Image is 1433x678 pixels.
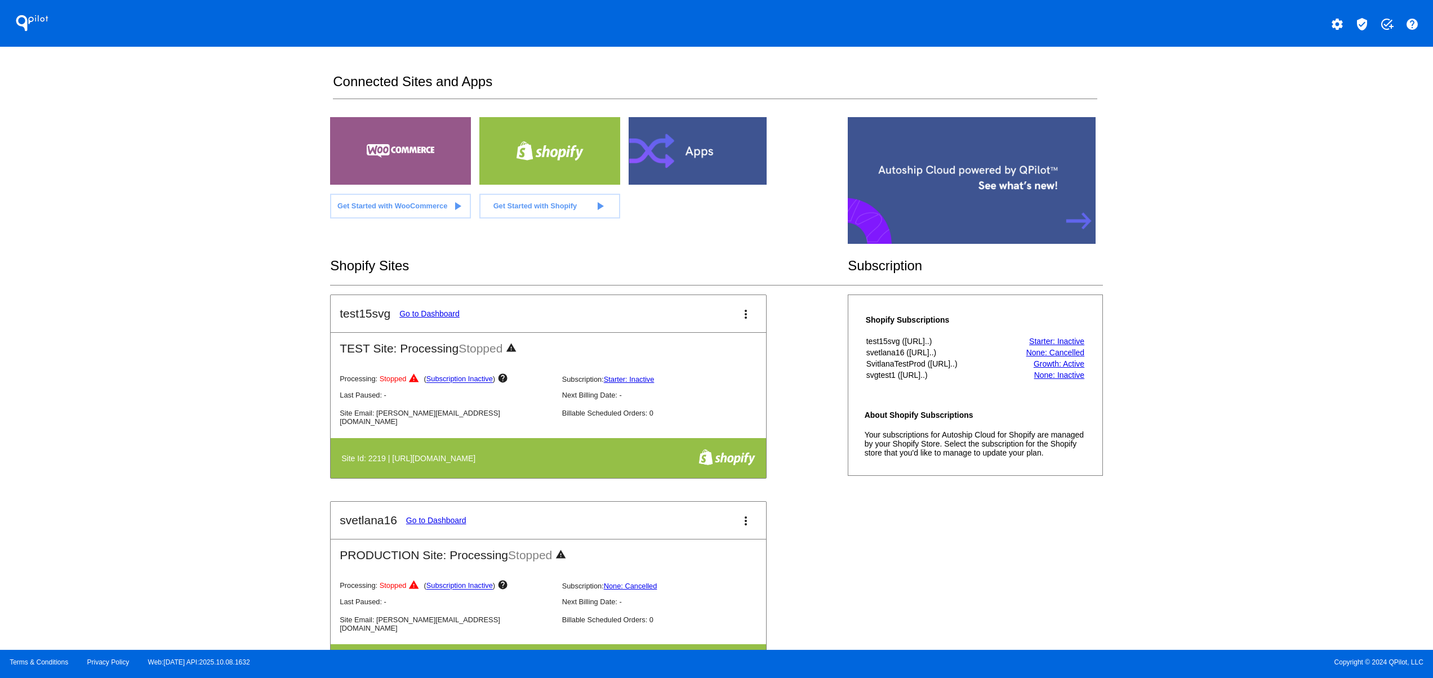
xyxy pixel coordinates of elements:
mat-icon: warning [506,342,519,356]
span: Stopped [380,582,407,590]
a: Starter: Inactive [604,375,655,383]
a: Privacy Policy [87,658,130,666]
mat-icon: warning [408,373,422,386]
a: Go to Dashboard [399,309,460,318]
mat-icon: help [1405,17,1419,31]
a: Growth: Active [1034,359,1084,368]
mat-icon: play_arrow [593,199,607,213]
p: Billable Scheduled Orders: 0 [562,409,775,417]
mat-icon: help [497,579,511,593]
mat-icon: more_vert [739,307,753,321]
a: Get Started with Shopify [479,194,620,218]
a: Web:[DATE] API:2025.10.08.1632 [148,658,250,666]
mat-icon: warning [555,549,569,563]
mat-icon: add_task [1380,17,1394,31]
span: Get Started with WooCommerce [337,202,447,210]
p: Site Email: [PERSON_NAME][EMAIL_ADDRESS][DOMAIN_NAME] [340,615,553,632]
a: Terms & Conditions [10,658,68,666]
span: Get Started with Shopify [493,202,577,210]
a: None: Cancelled [1026,348,1085,357]
a: Subscription Inactive [426,375,493,383]
p: Subscription: [562,375,775,383]
p: Next Billing Date: - [562,391,775,399]
p: Last Paused: - [340,391,553,399]
mat-icon: play_arrow [451,199,464,213]
h2: test15svg [340,307,390,320]
span: Stopped [380,375,407,383]
h2: Shopify Sites [330,258,848,274]
mat-icon: help [497,373,511,386]
th: test15svg ([URL]..) [866,336,999,346]
h2: Subscription [848,258,1103,274]
mat-icon: more_vert [739,514,753,528]
mat-icon: verified_user [1355,17,1369,31]
span: ( ) [424,582,496,590]
span: Stopped [459,342,502,355]
th: svetlana16 ([URL]..) [866,347,999,358]
h1: QPilot [10,12,55,34]
p: Your subscriptions for Autoship Cloud for Shopify are managed by your Shopify Store. Select the s... [865,430,1086,457]
h2: TEST Site: Processing [331,333,766,356]
h2: Connected Sites and Apps [333,74,1097,99]
h4: Site Id: 2219 | [URL][DOMAIN_NAME] [341,454,481,463]
img: f8a94bdc-cb89-4d40-bdcd-a0261eff8977 [698,449,755,466]
p: Site Email: [PERSON_NAME][EMAIL_ADDRESS][DOMAIN_NAME] [340,409,553,426]
a: Subscription Inactive [426,582,493,590]
a: Go to Dashboard [406,516,466,525]
th: svgtest1 ([URL]..) [866,370,999,380]
a: None: Inactive [1034,371,1085,380]
span: ( ) [424,375,496,383]
mat-icon: warning [408,579,422,593]
h2: PRODUCTION Site: Processing [331,539,766,563]
a: Starter: Inactive [1029,337,1084,346]
span: Stopped [508,548,552,561]
p: Processing: [340,579,553,593]
span: Copyright © 2024 QPilot, LLC [726,658,1423,666]
mat-icon: settings [1330,17,1344,31]
h4: About Shopify Subscriptions [865,411,1086,420]
th: SvitlanaTestProd ([URL]..) [866,359,999,369]
p: Last Paused: - [340,597,553,606]
a: Get Started with WooCommerce [330,194,471,218]
h4: Shopify Subscriptions [866,315,999,324]
p: Next Billing Date: - [562,597,775,606]
p: Processing: [340,373,553,386]
p: Billable Scheduled Orders: 0 [562,615,775,624]
h2: svetlana16 [340,514,397,527]
a: None: Cancelled [604,582,657,590]
p: Subscription: [562,582,775,590]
